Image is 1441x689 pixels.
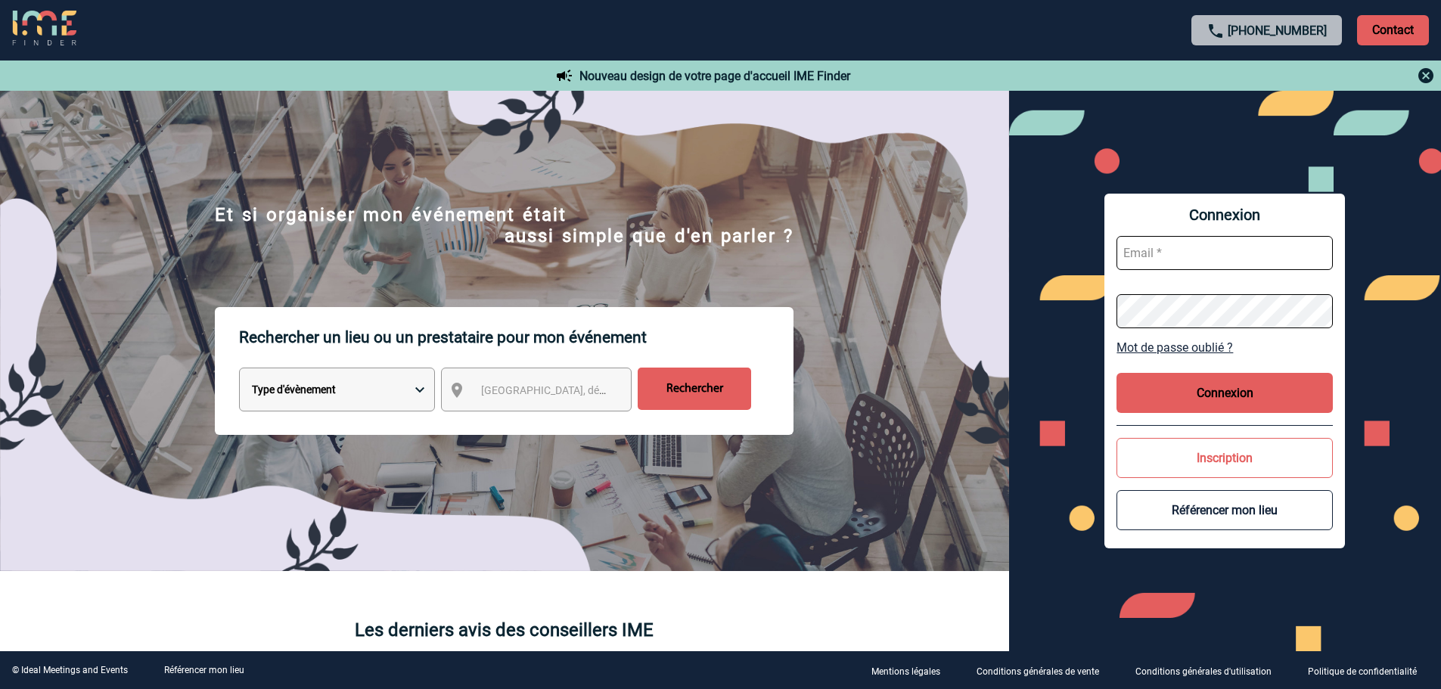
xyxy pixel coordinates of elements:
span: Connexion [1116,206,1333,224]
div: © Ideal Meetings and Events [12,665,128,675]
img: call-24-px.png [1207,22,1225,40]
p: Rechercher un lieu ou un prestataire pour mon événement [239,307,793,368]
a: Mentions légales [859,663,964,678]
button: Inscription [1116,438,1333,478]
p: Contact [1357,15,1429,45]
p: Conditions générales de vente [977,666,1099,677]
button: Connexion [1116,373,1333,413]
a: Référencer mon lieu [164,665,244,675]
p: Mentions légales [871,666,940,677]
a: Mot de passe oublié ? [1116,340,1333,355]
button: Référencer mon lieu [1116,490,1333,530]
a: [PHONE_NUMBER] [1228,23,1327,38]
a: Conditions générales d'utilisation [1123,663,1296,678]
p: Conditions générales d'utilisation [1135,666,1272,677]
input: Rechercher [638,368,751,410]
p: Politique de confidentialité [1308,666,1417,677]
span: [GEOGRAPHIC_DATA], département, région... [481,384,691,396]
a: Politique de confidentialité [1296,663,1441,678]
input: Email * [1116,236,1333,270]
a: Conditions générales de vente [964,663,1123,678]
